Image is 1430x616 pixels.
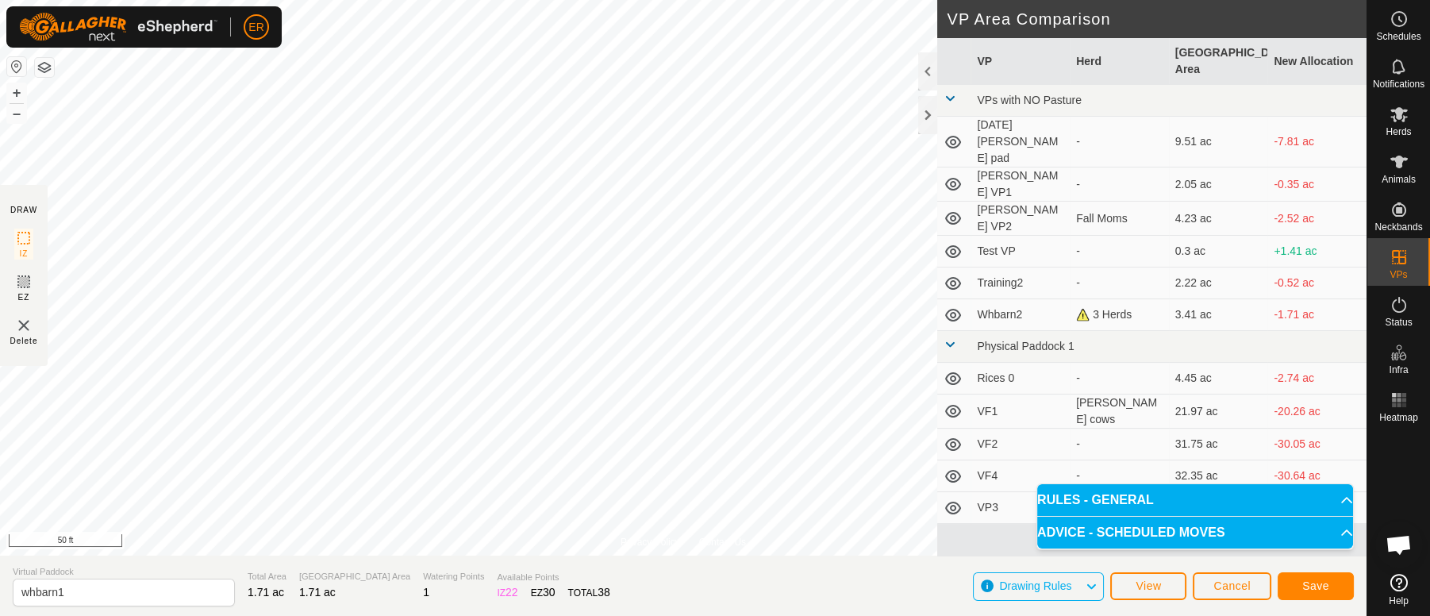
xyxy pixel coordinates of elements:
td: Whbarn2 [971,299,1070,331]
span: VPs [1390,270,1407,279]
span: Infra [1389,365,1408,375]
div: TOTAL [568,584,610,601]
div: Fall Moms [1076,210,1163,227]
th: [GEOGRAPHIC_DATA] Area [1169,38,1268,85]
a: Privacy Policy [621,535,680,549]
span: 1.71 ac [248,586,284,599]
td: [DATE] [PERSON_NAME] pad [971,117,1070,167]
span: Physical Paddock 1 [977,340,1074,352]
span: ER [248,19,263,36]
td: 21.97 ac [1169,395,1268,429]
td: -1.71 ac [1267,299,1367,331]
th: VP [971,38,1070,85]
div: - [1076,370,1163,387]
span: Watering Points [423,570,484,583]
span: 30 [543,586,555,599]
img: VP [14,316,33,335]
button: Reset Map [7,57,26,76]
span: Available Points [497,571,609,584]
img: Gallagher Logo [19,13,217,41]
span: RULES - GENERAL [1037,494,1154,506]
button: + [7,83,26,102]
td: -0.35 ac [1267,167,1367,202]
button: View [1110,572,1186,600]
h2: VP Area Comparison [947,10,1367,29]
span: Drawing Rules [999,579,1071,592]
div: Open chat [1375,521,1423,568]
span: Virtual Paddock [13,565,235,579]
button: Map Layers [35,58,54,77]
span: Cancel [1213,579,1251,592]
td: 31.75 ac [1169,429,1268,460]
td: VF1 [971,395,1070,429]
td: Training2 [971,268,1070,299]
button: Save [1278,572,1354,600]
a: Contact Us [699,535,746,549]
span: Heatmap [1379,413,1418,422]
span: ADVICE - SCHEDULED MOVES [1037,526,1224,539]
span: Neckbands [1374,222,1422,232]
td: 0.3 ac [1169,236,1268,268]
span: Notifications [1373,79,1424,89]
div: - [1076,176,1163,193]
td: -30.05 ac [1267,429,1367,460]
th: Herd [1070,38,1169,85]
td: 4.45 ac [1169,363,1268,395]
td: VF2 [971,429,1070,460]
div: - [1076,275,1163,291]
td: 4.23 ac [1169,202,1268,236]
div: IZ [497,584,517,601]
span: EZ [18,291,30,303]
td: VP3 [971,492,1070,524]
td: -20.26 ac [1267,395,1367,429]
span: [GEOGRAPHIC_DATA] Area [299,570,410,583]
td: VF4 [971,460,1070,492]
td: 9.51 ac [1169,117,1268,167]
span: Animals [1382,175,1416,184]
td: -30.64 ac [1267,460,1367,492]
td: [PERSON_NAME] VP1 [971,167,1070,202]
div: - [1076,133,1163,150]
a: Help [1367,568,1430,612]
td: [PERSON_NAME] VP2 [971,202,1070,236]
div: - [1076,243,1163,260]
span: 1 [423,586,429,599]
td: 2.05 ac [1169,167,1268,202]
div: DRAW [10,204,37,216]
button: Cancel [1193,572,1271,600]
td: Rices 0 [971,363,1070,395]
span: 1.71 ac [299,586,336,599]
td: -2.74 ac [1267,363,1367,395]
span: Herds [1386,127,1411,137]
td: -7.81 ac [1267,117,1367,167]
div: - [1076,436,1163,452]
td: -0.52 ac [1267,268,1367,299]
div: - [1076,468,1163,484]
div: 3 Herds [1076,306,1163,323]
span: Status [1385,318,1412,327]
button: – [7,104,26,123]
span: Save [1302,579,1329,592]
span: 22 [505,586,518,599]
span: Delete [10,335,38,347]
td: 3.41 ac [1169,299,1268,331]
span: Schedules [1376,32,1420,41]
span: Help [1389,596,1409,606]
span: 38 [598,586,610,599]
td: 2.22 ac [1169,268,1268,299]
td: 32.35 ac [1169,460,1268,492]
p-accordion-header: RULES - GENERAL [1037,484,1353,516]
p-accordion-header: ADVICE - SCHEDULED MOVES [1037,517,1353,549]
td: Test VP [971,236,1070,268]
td: +1.41 ac [1267,236,1367,268]
td: -2.52 ac [1267,202,1367,236]
th: New Allocation [1267,38,1367,85]
span: View [1136,579,1161,592]
span: Total Area [248,570,286,583]
span: IZ [20,248,29,260]
div: [PERSON_NAME] cows [1076,395,1163,428]
div: EZ [531,584,555,601]
span: VPs with NO Pasture [977,94,1082,106]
